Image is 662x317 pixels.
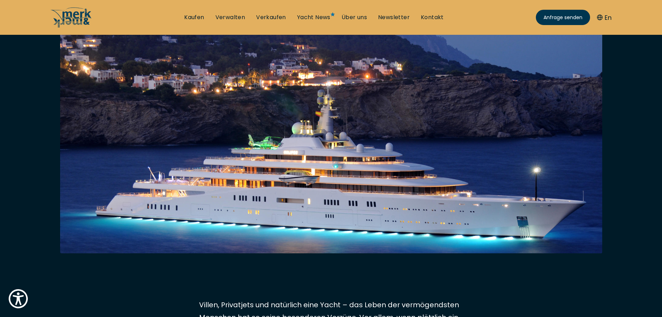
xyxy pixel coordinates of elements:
[256,14,286,21] a: Verkaufen
[215,14,245,21] a: Verwalten
[544,14,582,21] span: Anfrage senden
[421,14,444,21] a: Kontakt
[378,14,410,21] a: Newsletter
[536,10,590,25] a: Anfrage senden
[597,13,612,22] button: En
[7,287,30,310] button: Show Accessibility Preferences
[342,14,367,21] a: Über uns
[297,14,330,21] a: Yacht News
[184,14,204,21] a: Kaufen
